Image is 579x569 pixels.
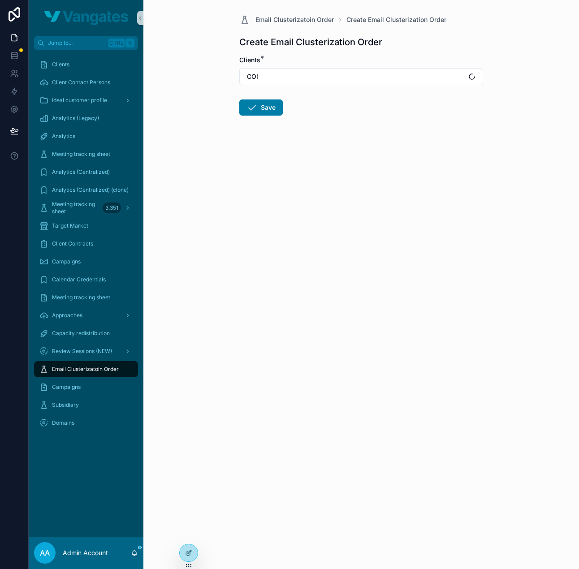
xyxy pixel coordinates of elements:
img: App logo [44,11,128,25]
button: Jump to...CtrlK [34,36,138,50]
p: Admin Account [63,548,108,557]
a: Client Contact Persons [34,74,138,91]
a: Subsidiary [34,397,138,413]
a: Meeting tracking sheet [34,289,138,306]
span: Client Contact Persons [52,79,110,86]
a: Campaigns [34,254,138,270]
a: Meeting tracking sheet3.351 [34,200,138,216]
a: Meeting tracking sheet [34,146,138,162]
button: Select Button [239,68,483,85]
span: Analytics [52,133,75,140]
a: Clients [34,56,138,73]
a: Calendar Credentials [34,272,138,288]
span: Ideal customer profile [52,97,107,104]
div: scrollable content [29,50,143,443]
span: Analytics (Centralized) (clone) [52,186,129,194]
span: Meeting tracking sheet [52,294,110,301]
h1: Create Email Clusterization Order [239,36,382,48]
a: Email Clusterizatoin Order [34,361,138,377]
a: Ideal customer profile [34,92,138,108]
button: Save [239,99,283,116]
span: Client Contracts [52,240,93,247]
a: Analytics (Centralized) (clone) [34,182,138,198]
a: Capacity redistribution [34,325,138,341]
div: 3.351 [103,203,121,213]
span: Domains [52,419,74,427]
a: Email Clusterizatoin Order [239,14,334,25]
span: Clients [52,61,69,68]
a: Analytics (Legacy) [34,110,138,126]
span: Meeting tracking sheet [52,201,99,215]
span: Jump to... [48,39,105,47]
a: Analytics (Centralized) [34,164,138,180]
span: Campaigns [52,384,81,391]
span: Ctrl [108,39,125,47]
span: Capacity redistribution [52,330,110,337]
a: Analytics [34,128,138,144]
a: Domains [34,415,138,431]
span: Approaches [52,312,82,319]
a: Campaigns [34,379,138,395]
a: Approaches [34,307,138,323]
span: AA [40,547,50,558]
span: Subsidiary [52,401,79,409]
span: COI [247,72,258,81]
span: Email Clusterizatoin Order [52,366,119,373]
a: Create Email Clusterization Order [346,15,446,24]
span: Analytics (Centralized) [52,168,110,176]
a: Review Sessions (NEW) [34,343,138,359]
span: Calendar Credentials [52,276,106,283]
span: Email Clusterizatoin Order [255,15,334,24]
span: Analytics (Legacy) [52,115,99,122]
a: Client Contracts [34,236,138,252]
a: Target Market [34,218,138,234]
span: Meeting tracking sheet [52,151,110,158]
span: Clients [239,56,260,64]
span: Campaigns [52,258,81,265]
span: Target Market [52,222,88,229]
span: K [126,39,134,47]
span: Review Sessions (NEW) [52,348,112,355]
